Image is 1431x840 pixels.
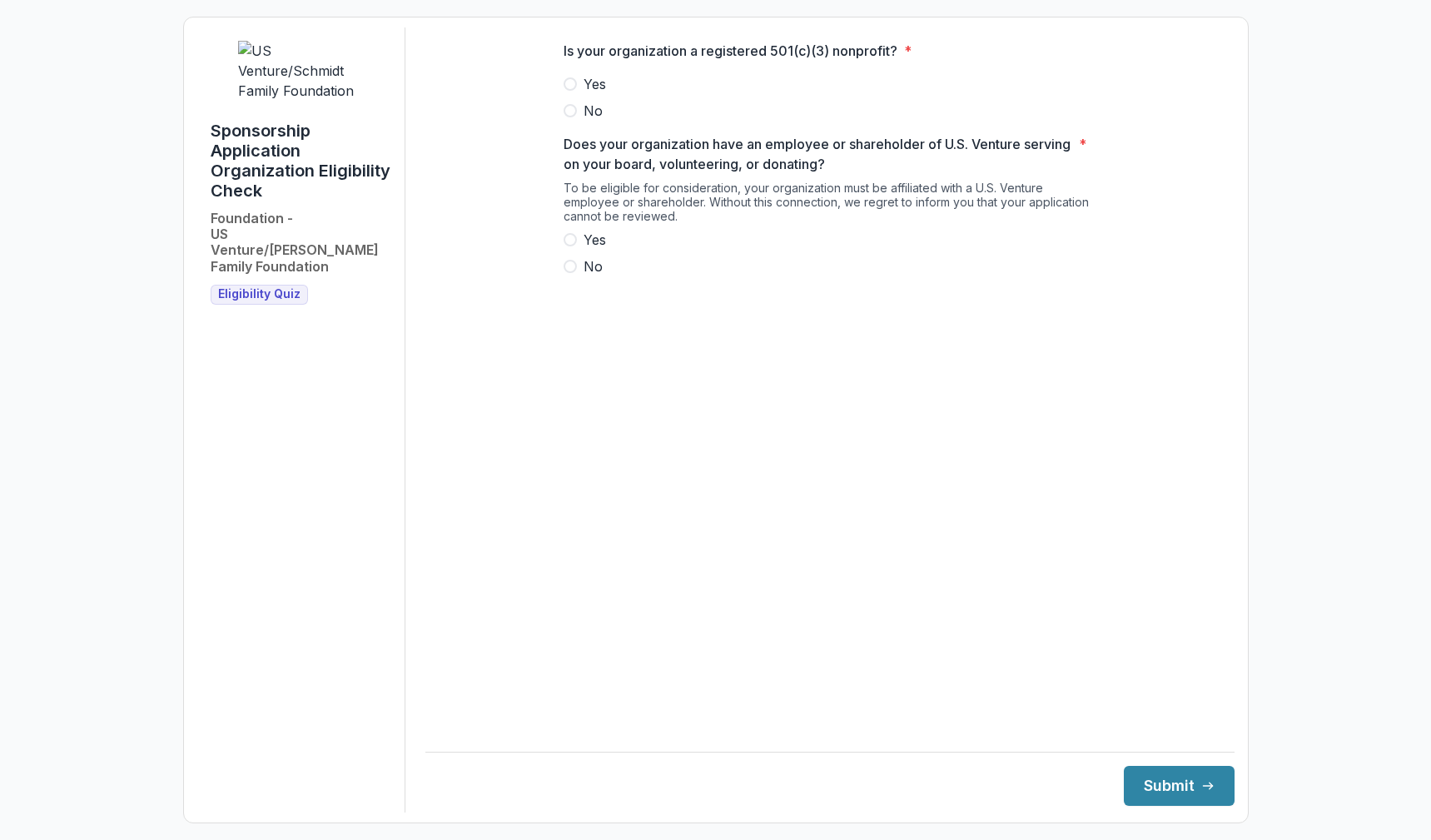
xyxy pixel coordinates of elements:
span: Yes [584,74,606,94]
span: Eligibility Quiz [218,287,301,301]
span: Yes [584,230,606,250]
h2: Foundation - US Venture/[PERSON_NAME] Family Foundation [211,211,391,275]
span: No [584,256,603,276]
p: Is your organization a registered 501(c)(3) nonprofit? [564,41,897,61]
img: US Venture/Schmidt Family Foundation [238,41,363,101]
button: Submit [1124,766,1235,806]
span: No [584,101,603,121]
h1: Sponsorship Application Organization Eligibility Check [211,121,391,201]
div: To be eligible for consideration, your organization must be affiliated with a U.S. Venture employ... [564,181,1096,230]
p: Does your organization have an employee or shareholder of U.S. Venture serving on your board, vol... [564,134,1072,174]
